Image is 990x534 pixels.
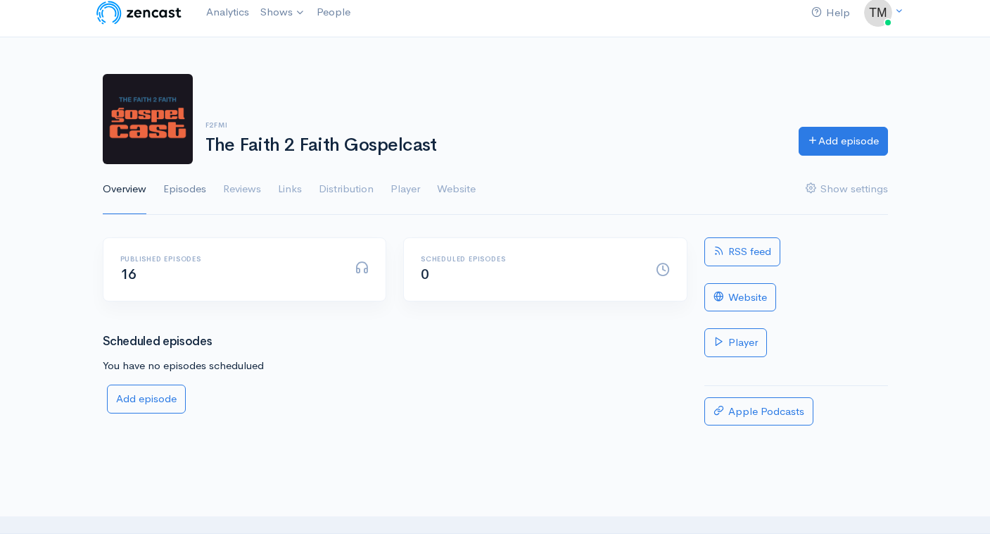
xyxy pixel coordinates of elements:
[704,328,767,357] a: Player
[107,385,186,414] a: Add episode
[278,164,302,215] a: Links
[806,164,888,215] a: Show settings
[205,121,782,129] h6: f2fmi
[120,255,338,263] h6: Published episodes
[205,135,782,156] h1: The Faith 2 Faith Gospelcast
[704,397,813,426] a: Apple Podcasts
[103,335,687,349] h3: Scheduled episodes
[103,164,146,215] a: Overview
[223,164,261,215] a: Reviews
[704,237,780,266] a: RSS feed
[421,266,429,283] span: 0
[391,164,420,215] a: Player
[120,266,137,283] span: 16
[437,164,476,215] a: Website
[704,283,776,312] a: Website
[103,358,687,374] p: You have no episodes schedulued
[799,127,888,156] a: Add episode
[163,164,206,215] a: Episodes
[319,164,374,215] a: Distribution
[421,255,639,263] h6: Scheduled episodes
